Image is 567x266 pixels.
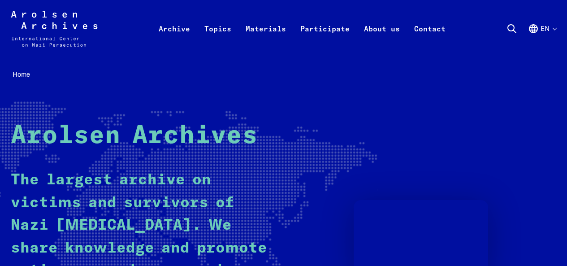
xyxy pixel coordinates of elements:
[293,22,357,57] a: Participate
[151,22,197,57] a: Archive
[11,123,258,148] strong: Arolsen Archives
[11,68,556,81] nav: Breadcrumb
[238,22,293,57] a: Materials
[13,70,30,78] span: Home
[357,22,407,57] a: About us
[528,23,556,56] button: English, language selection
[407,22,453,57] a: Contact
[197,22,238,57] a: Topics
[151,11,453,47] nav: Primary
